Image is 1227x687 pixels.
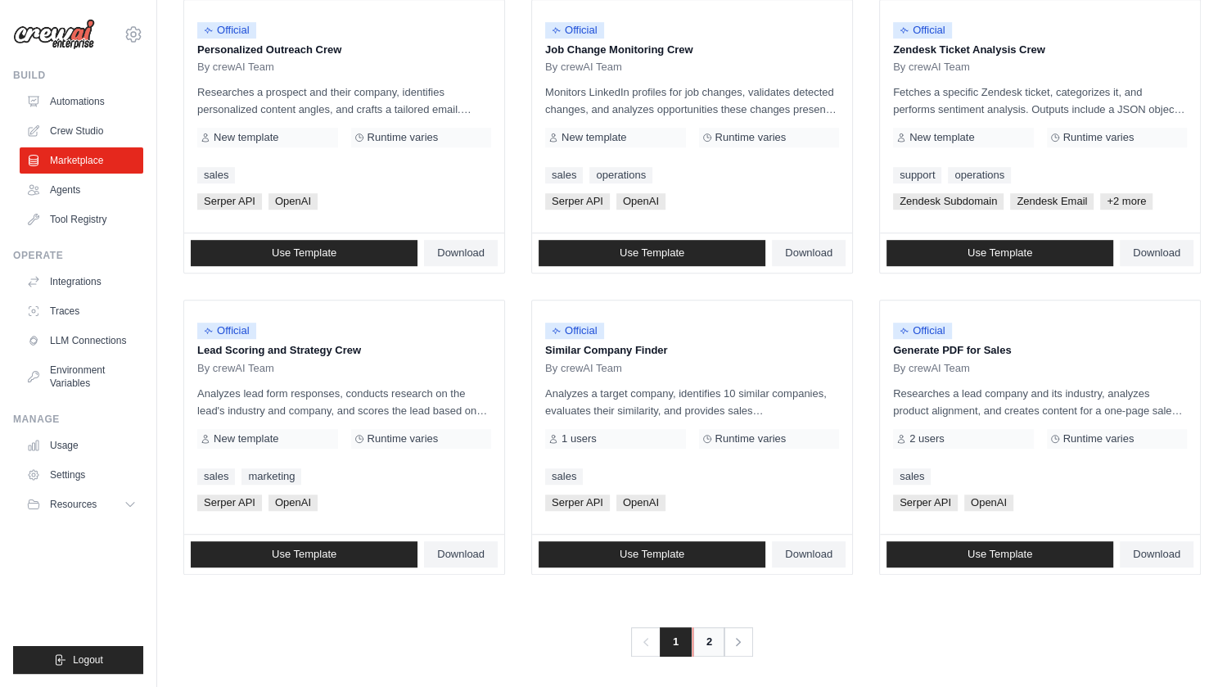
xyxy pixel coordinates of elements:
span: OpenAI [616,193,665,210]
a: Download [1120,541,1193,567]
a: Environment Variables [20,357,143,396]
a: Automations [20,88,143,115]
span: By crewAI Team [197,61,274,74]
span: Official [197,22,256,38]
a: sales [545,167,583,183]
a: Settings [20,462,143,488]
span: Serper API [545,193,610,210]
span: Runtime varies [1063,432,1135,445]
span: Download [785,548,832,561]
span: OpenAI [268,495,318,511]
span: Official [197,323,256,339]
div: Manage [13,413,143,426]
a: sales [545,468,583,485]
span: Official [545,323,604,339]
span: Runtime varies [715,432,787,445]
img: Logo [13,19,95,50]
span: OpenAI [268,193,318,210]
a: Use Template [539,541,765,567]
p: Analyzes a target company, identifies 10 similar companies, evaluates their similarity, and provi... [545,385,839,419]
p: Analyzes lead form responses, conducts research on the lead's industry and company, and scores th... [197,385,491,419]
a: sales [197,468,235,485]
a: Download [772,240,846,266]
span: Zendesk Subdomain [893,193,1004,210]
a: sales [893,468,931,485]
p: Researches a lead company and its industry, analyzes product alignment, and creates content for a... [893,385,1187,419]
button: Resources [20,491,143,518]
a: 2 [692,627,725,657]
p: Job Change Monitoring Crew [545,42,839,58]
p: Lead Scoring and Strategy Crew [197,342,491,359]
a: LLM Connections [20,328,143,354]
a: Crew Studio [20,118,143,144]
span: By crewAI Team [545,61,622,74]
span: Official [545,22,604,38]
a: operations [948,167,1011,183]
div: Operate [13,249,143,262]
a: Download [1120,240,1193,266]
span: New template [214,131,278,144]
p: Personalized Outreach Crew [197,42,491,58]
a: Use Template [191,541,417,567]
span: Resources [50,498,97,511]
nav: Pagination [631,627,753,657]
span: Download [785,246,832,260]
a: Traces [20,298,143,324]
a: Usage [20,432,143,459]
span: Runtime varies [368,432,439,445]
span: OpenAI [616,495,665,511]
span: Official [893,323,952,339]
span: Download [437,548,485,561]
a: Integrations [20,269,143,295]
a: Download [424,240,498,266]
a: operations [589,167,652,183]
span: Runtime varies [368,131,439,144]
a: Tool Registry [20,206,143,233]
span: Use Template [620,548,684,561]
a: Download [772,541,846,567]
span: New template [214,432,278,445]
span: Zendesk Email [1010,193,1094,210]
a: Use Template [539,240,765,266]
span: 1 users [562,432,597,445]
a: sales [197,167,235,183]
a: Download [424,541,498,567]
span: Official [893,22,952,38]
button: Logout [13,646,143,674]
span: By crewAI Team [545,362,622,375]
span: Use Template [272,548,336,561]
a: Marketplace [20,147,143,174]
span: Use Template [620,246,684,260]
span: Serper API [197,495,262,511]
span: Download [1133,548,1180,561]
span: 2 users [909,432,945,445]
span: Use Template [968,246,1032,260]
span: New template [909,131,974,144]
a: support [893,167,941,183]
span: Serper API [893,495,958,511]
span: Download [437,246,485,260]
p: Researches a prospect and their company, identifies personalized content angles, and crafts a tai... [197,84,491,118]
p: Similar Company Finder [545,342,839,359]
span: OpenAI [964,495,1013,511]
a: Use Template [886,541,1113,567]
span: Use Template [272,246,336,260]
span: Runtime varies [1063,131,1135,144]
span: Logout [73,653,103,667]
span: Download [1133,246,1180,260]
a: Use Template [191,240,417,266]
span: By crewAI Team [197,362,274,375]
span: 1 [660,627,692,657]
a: marketing [241,468,301,485]
p: Fetches a specific Zendesk ticket, categorizes it, and performs sentiment analysis. Outputs inclu... [893,84,1187,118]
span: New template [562,131,626,144]
span: Serper API [545,495,610,511]
span: By crewAI Team [893,61,970,74]
span: +2 more [1100,193,1153,210]
p: Zendesk Ticket Analysis Crew [893,42,1187,58]
span: Use Template [968,548,1032,561]
span: Serper API [197,193,262,210]
a: Agents [20,177,143,203]
span: By crewAI Team [893,362,970,375]
a: Use Template [886,240,1113,266]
